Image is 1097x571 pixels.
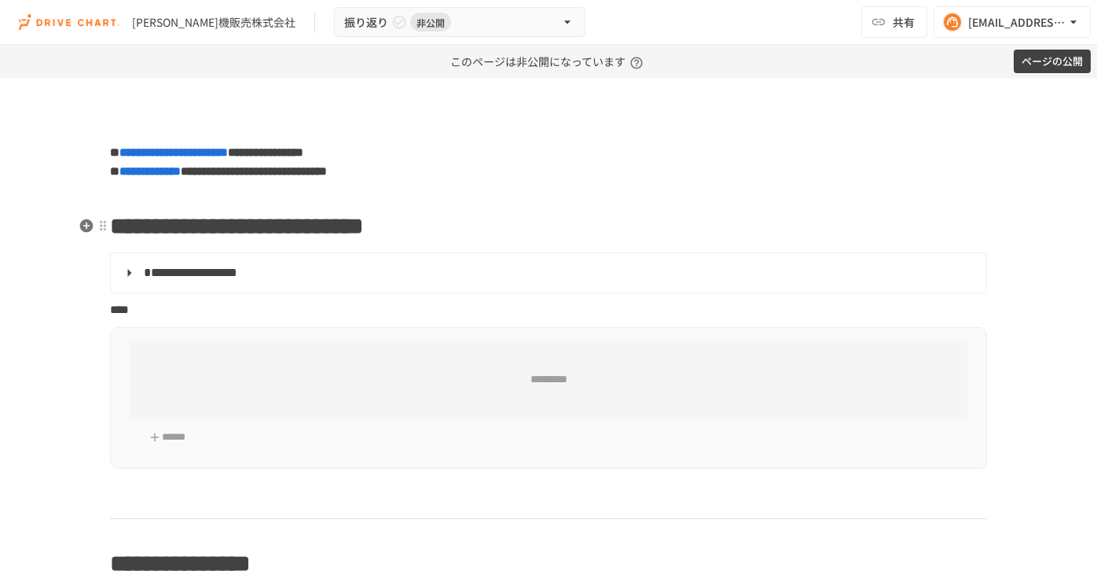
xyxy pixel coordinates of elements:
[19,9,119,35] img: i9VDDS9JuLRLX3JIUyK59LcYp6Y9cayLPHs4hOxMB9W
[132,14,295,31] div: [PERSON_NAME]機販売株式会社
[450,45,648,78] p: このページは非公開になっています
[861,6,927,38] button: 共有
[934,6,1091,38] button: [EMAIL_ADDRESS][DOMAIN_NAME]
[1014,50,1091,74] button: ページの公開
[410,14,451,31] span: 非公開
[968,13,1066,32] div: [EMAIL_ADDRESS][DOMAIN_NAME]
[893,13,915,31] span: 共有
[344,13,388,32] span: 振り返り
[334,7,585,38] button: 振り返り非公開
